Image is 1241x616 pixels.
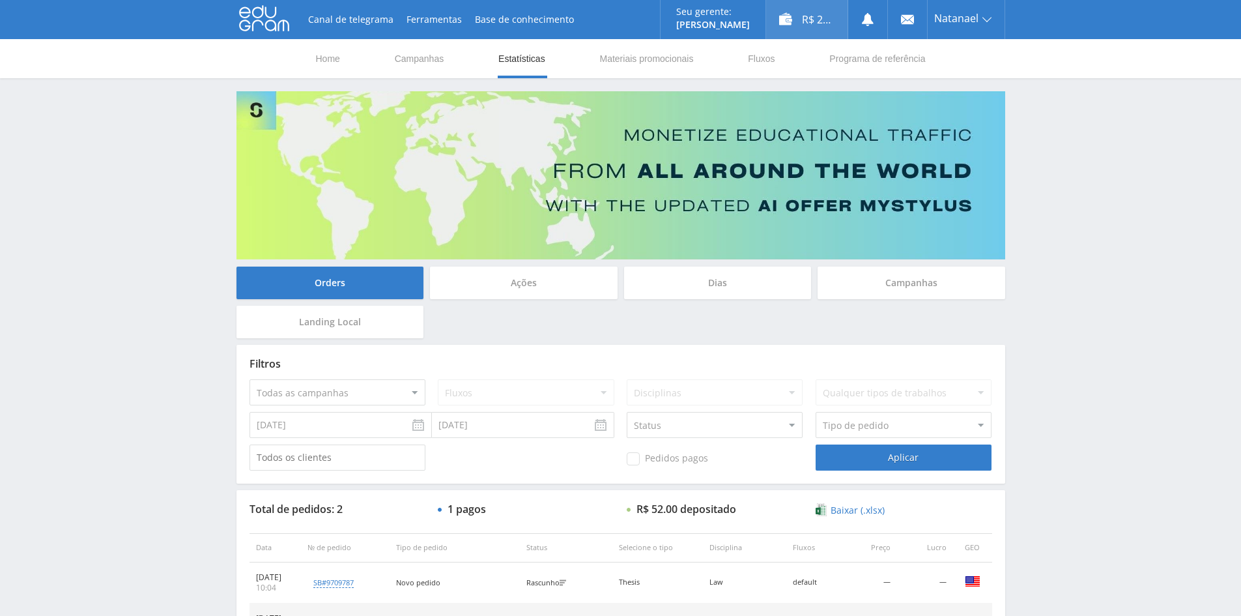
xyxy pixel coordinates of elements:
th: Status [520,533,612,563]
p: Seu gerente: [676,7,750,17]
span: Baixar (.xlsx) [831,505,885,516]
th: Data [250,533,302,563]
input: Todos os clientes [250,445,425,471]
th: Fluxos [786,533,836,563]
div: Dias [624,267,812,299]
div: Total de pedidos: 2 [250,503,425,515]
a: Programa de referência [828,39,926,78]
span: Novo pedido [396,578,440,587]
a: Home [315,39,341,78]
div: Filtros [250,358,992,370]
div: 1 pagos [448,503,486,515]
div: default [793,578,830,587]
img: usa.png [965,574,980,589]
a: Estatísticas [497,39,547,78]
div: Aplicar [816,445,991,471]
img: xlsx [816,503,827,516]
td: — [897,563,952,604]
div: Landing Local [236,306,424,338]
th: Disciplina [703,533,786,563]
a: Materiais promocionais [598,39,694,78]
p: [PERSON_NAME] [676,20,750,30]
a: Fluxos [747,39,776,78]
div: 10:04 [256,583,295,593]
div: Campanhas [818,267,1005,299]
a: Baixar (.xlsx) [816,504,885,517]
div: Thesis [619,578,678,587]
th: Selecione o tipo [612,533,703,563]
div: Law [709,578,768,587]
th: Lucro [897,533,952,563]
div: Ações [430,267,618,299]
span: Natanael [934,13,978,23]
th: GEO [953,533,992,563]
div: sb#9709787 [313,578,354,588]
img: Banner [236,91,1005,259]
a: Campanhas [393,39,446,78]
th: Preço [836,533,897,563]
div: Orders [236,267,424,299]
div: [DATE] [256,572,295,583]
div: R$ 52.00 depositado [636,503,736,515]
th: Tipo de pedido [390,533,520,563]
div: Rascunho [526,579,569,587]
th: № de pedido [301,533,390,563]
span: Pedidos pagos [627,452,708,465]
td: — [836,563,897,604]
